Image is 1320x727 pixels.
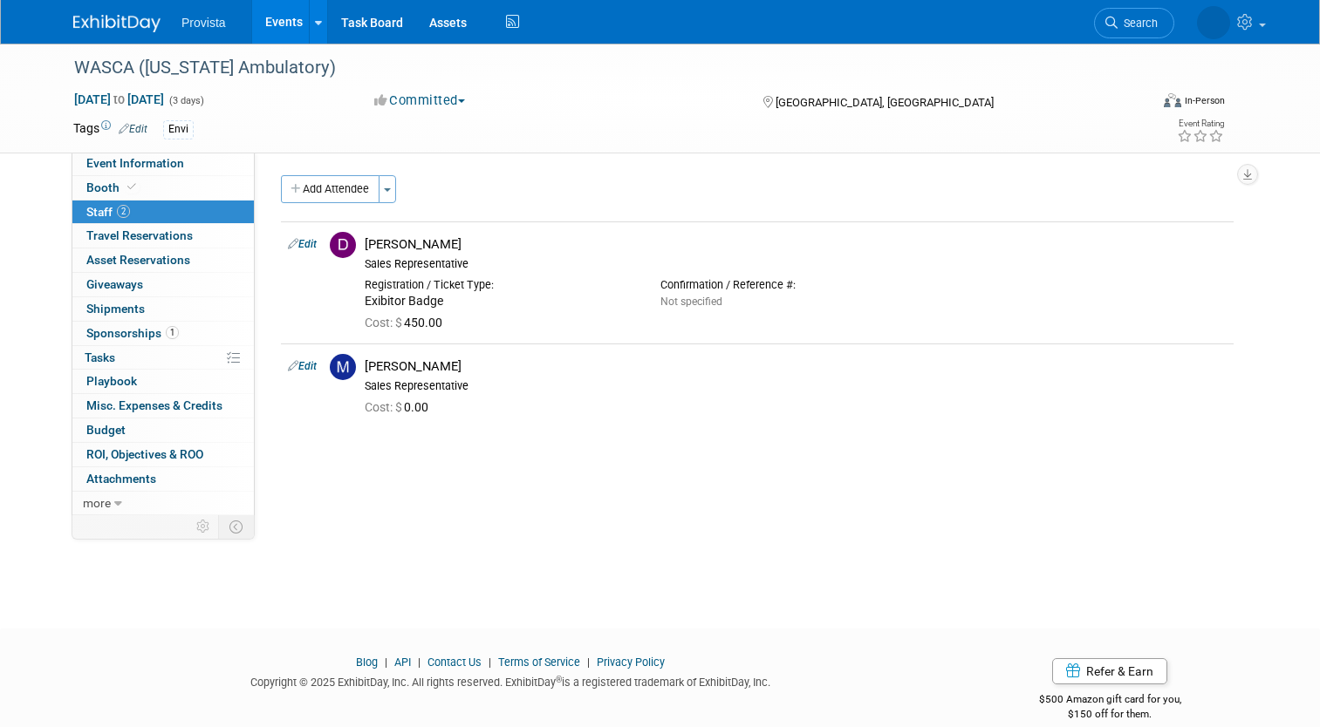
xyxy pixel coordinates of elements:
[1177,119,1224,128] div: Event Rating
[1184,94,1225,107] div: In-Person
[72,492,254,515] a: more
[163,120,194,139] div: Envi
[1055,91,1225,117] div: Event Format
[73,15,161,32] img: ExhibitDay
[72,418,254,442] a: Budget
[394,656,411,669] a: API
[365,278,634,292] div: Registration / Ticket Type:
[119,123,147,135] a: Edit
[365,400,435,414] span: 0.00
[86,472,156,486] span: Attachments
[365,400,404,414] span: Cost: $
[72,467,254,491] a: Attachments
[86,156,184,170] span: Event Information
[111,92,127,106] span: to
[72,394,254,418] a: Misc. Expenses & Credits
[86,180,140,194] span: Booth
[368,92,472,110] button: Committed
[288,238,317,250] a: Edit
[973,707,1247,722] div: $150 off for them.
[776,96,994,109] span: [GEOGRAPHIC_DATA], [GEOGRAPHIC_DATA]
[1094,8,1174,38] a: Search
[365,316,449,330] span: 450.00
[86,326,179,340] span: Sponsorships
[365,257,1227,271] div: Sales Representative
[1164,93,1181,107] img: Format-Inperson.png
[356,656,378,669] a: Blog
[166,326,179,339] span: 1
[414,656,425,669] span: |
[86,423,126,437] span: Budget
[330,232,356,258] img: D.jpg
[1197,6,1230,39] img: Shai Davis
[86,302,145,316] span: Shipments
[72,248,254,272] a: Asset Reservations
[117,205,130,218] span: 2
[219,515,255,538] td: Toggle Event Tabs
[86,253,190,267] span: Asset Reservations
[365,236,1227,253] div: [PERSON_NAME]
[288,360,317,372] a: Edit
[83,496,111,510] span: more
[86,228,193,242] span: Travel Reservations
[498,656,580,669] a: Terms of Service
[73,119,147,139] td: Tags
[86,447,203,461] span: ROI, Objectives & ROO
[1052,658,1167,684] a: Refer & Earn
[188,515,219,538] td: Personalize Event Tab Strip
[72,297,254,321] a: Shipments
[86,277,143,291] span: Giveaways
[72,176,254,200] a: Booth
[365,379,1227,393] div: Sales Representative
[86,205,130,219] span: Staff
[181,16,226,30] span: Provista
[72,443,254,466] a: ROI, Objectives & ROO
[1118,17,1158,30] span: Search
[660,296,722,308] span: Not specified
[380,656,392,669] span: |
[72,346,254,370] a: Tasks
[583,656,594,669] span: |
[365,358,1227,375] div: [PERSON_NAME]
[68,52,1127,84] div: WASCA ([US_STATE] Ambulatory)
[973,681,1247,721] div: $500 Amazon gift card for you,
[330,354,356,380] img: M.jpg
[72,224,254,248] a: Travel Reservations
[72,370,254,393] a: Playbook
[86,374,137,388] span: Playbook
[556,675,562,684] sup: ®
[86,398,222,412] span: Misc. Expenses & Credits
[427,656,482,669] a: Contact Us
[484,656,496,669] span: |
[72,200,254,224] a: Staff2
[72,322,254,345] a: Sponsorships1
[660,278,930,292] div: Confirmation / Reference #:
[127,182,136,192] i: Booth reservation complete
[73,92,165,107] span: [DATE] [DATE]
[72,273,254,296] a: Giveaways
[72,152,254,175] a: Event Information
[73,670,947,690] div: Copyright © 2025 ExhibitDay, Inc. All rights reserved. ExhibitDay is a registered trademark of Ex...
[365,316,404,330] span: Cost: $
[281,175,380,203] button: Add Attendee
[365,294,634,309] div: Exibitor Badge
[85,350,115,364] span: Tasks
[597,656,665,669] a: Privacy Policy
[168,95,204,106] span: (3 days)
